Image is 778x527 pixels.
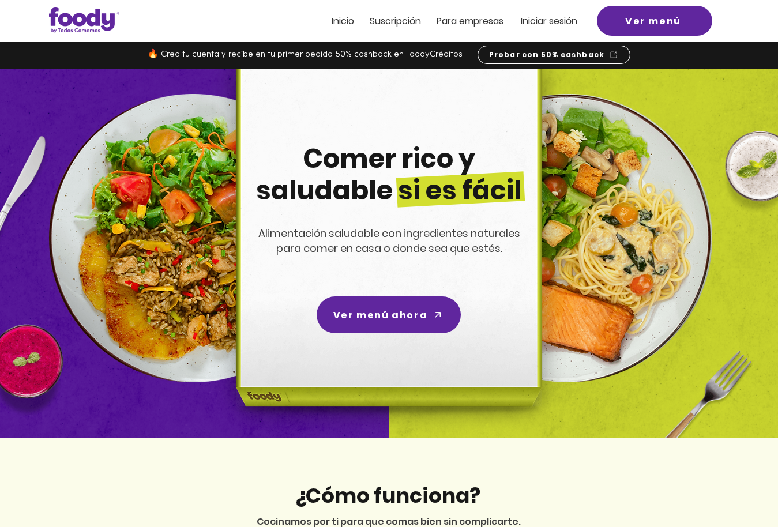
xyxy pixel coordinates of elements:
[625,14,681,28] span: Ver menú
[370,14,421,28] span: Suscripción
[370,16,421,26] a: Suscripción
[295,481,480,510] span: ¿Cómo funciona?
[204,69,570,438] img: headline-center-compress.png
[711,460,766,515] iframe: Messagebird Livechat Widget
[478,46,630,64] a: Probar con 50% cashback
[521,16,577,26] a: Iniciar sesión
[521,14,577,28] span: Iniciar sesión
[597,6,712,36] a: Ver menú
[332,14,354,28] span: Inicio
[317,296,461,333] a: Ver menú ahora
[256,140,522,209] span: Comer rico y saludable si es fácil
[148,50,463,59] span: 🔥 Crea tu cuenta y recibe en tu primer pedido 50% cashback en FoodyCréditos
[437,14,448,28] span: Pa
[332,16,354,26] a: Inicio
[448,14,503,28] span: ra empresas
[258,226,520,255] span: Alimentación saludable con ingredientes naturales para comer en casa o donde sea que estés.
[49,7,119,33] img: Logo_Foody V2.0.0 (3).png
[49,94,337,382] img: left-dish-compress.png
[437,16,503,26] a: Para empresas
[333,308,427,322] span: Ver menú ahora
[489,50,605,60] span: Probar con 50% cashback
